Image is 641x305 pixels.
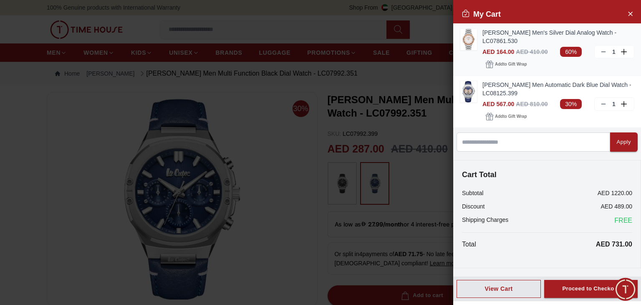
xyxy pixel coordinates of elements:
[462,216,508,226] p: Shipping Charges
[611,100,617,108] p: 1
[623,7,637,20] button: Close Account
[462,202,485,211] p: Discount
[482,81,634,97] a: [PERSON_NAME] Men Automatic Dark Blue Dial Watch - LC08125.399
[617,137,631,147] div: Apply
[562,284,619,294] div: Proceed to Checkout
[482,111,530,122] button: Addto Gift Wrap
[462,239,476,249] p: Total
[462,169,632,180] h4: Cart Total
[560,47,582,57] span: 60%
[598,189,632,197] p: AED 1220.00
[610,132,638,152] button: Apply
[516,48,548,55] span: AED 410.00
[460,81,477,102] img: ...
[516,101,548,107] span: AED 810.00
[482,101,514,107] span: AED 567.00
[495,60,527,69] span: Add to Gift Wrap
[611,48,617,56] p: 1
[614,278,637,301] div: Chat Widget
[596,239,632,249] p: AED 731.00
[495,112,527,121] span: Add to Gift Wrap
[482,58,530,70] button: Addto Gift Wrap
[457,280,541,298] button: View Cart
[614,216,632,226] span: FREE
[482,48,514,55] span: AED 164.00
[560,99,582,109] span: 30%
[464,285,534,293] div: View Cart
[544,280,638,298] button: Proceed to Checkout
[460,29,477,50] img: ...
[462,189,483,197] p: Subtotal
[462,8,501,20] h2: My Cart
[482,28,634,45] a: [PERSON_NAME] Men's Silver Dial Analog Watch - LC07861.530
[601,202,633,211] p: AED 489.00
